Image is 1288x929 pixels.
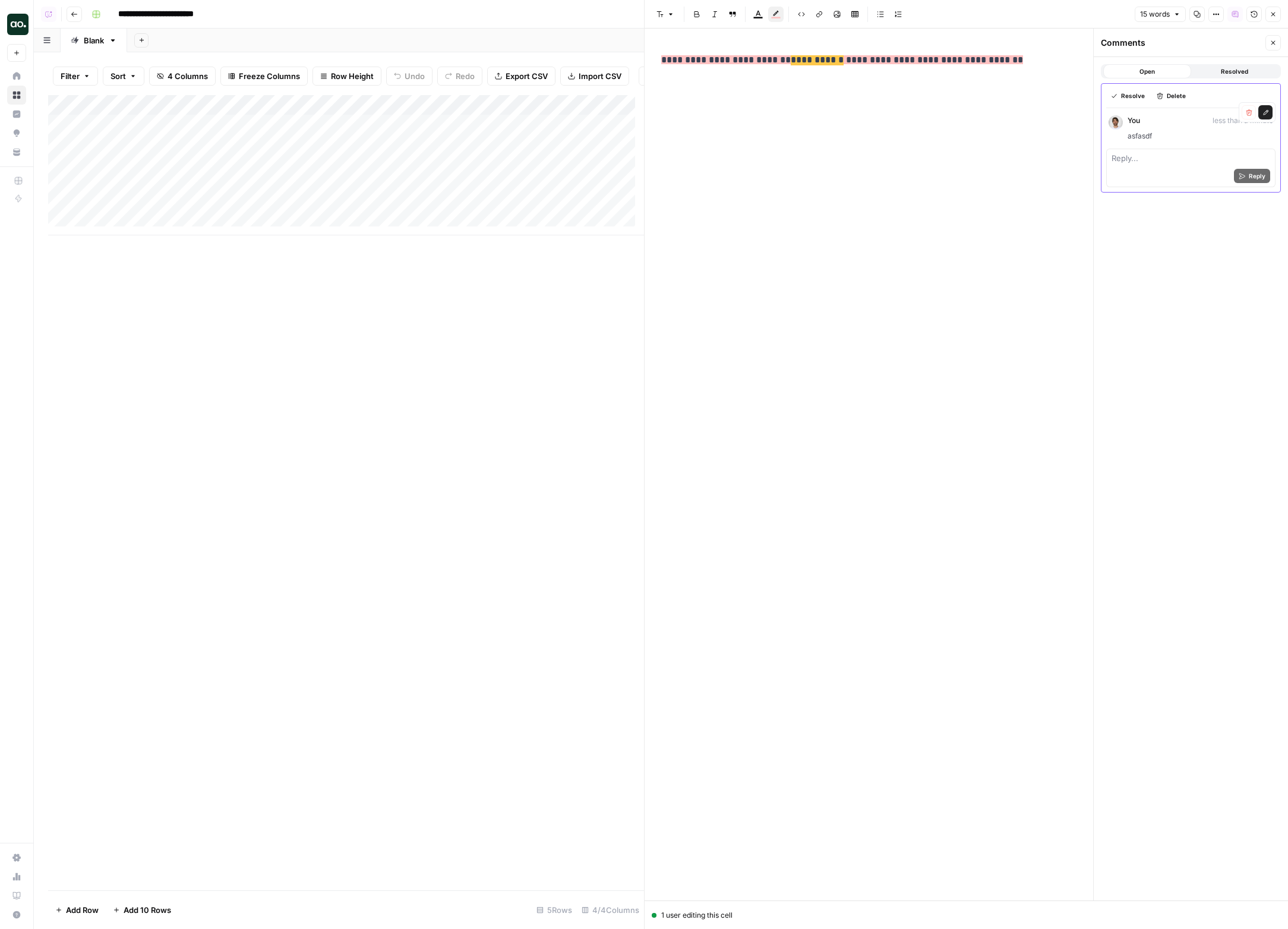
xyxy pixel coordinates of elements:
button: Redo [437,67,482,86]
button: Reply [1234,169,1270,183]
button: Help + Support [7,905,26,924]
span: 4 Columns [168,70,208,82]
a: Settings [7,848,26,867]
button: 4 Columns [149,67,216,86]
span: Resolve [1121,91,1145,100]
button: Add Row [48,900,106,919]
span: Import CSV [579,70,621,82]
button: Resolved [1191,64,1279,78]
a: Learning Hub [7,886,26,905]
span: Freeze Columns [239,70,300,82]
span: 15 words [1140,9,1170,20]
span: Row Height [331,70,374,82]
button: Resolve [1106,89,1150,103]
a: Home [7,67,26,86]
a: Insights [7,105,26,124]
button: Export CSV [487,67,555,86]
button: Workspace: AirOps Builders [7,10,26,39]
a: Your Data [7,143,26,162]
span: asfasdf [1128,131,1273,141]
span: Open [1139,67,1155,76]
div: Blank [84,34,104,46]
span: Resolved [1221,67,1248,76]
span: Sort [111,70,126,82]
button: Add 10 Rows [106,900,178,919]
button: Delete [1152,89,1191,103]
span: Delete [1167,91,1186,100]
div: 5 Rows [532,900,577,919]
div: You [1128,115,1273,126]
a: Usage [7,867,26,886]
span: Redo [456,70,475,82]
button: Import CSV [560,67,629,86]
a: Blank [61,29,127,52]
button: Sort [103,67,144,86]
div: 1 user editing this cell [652,910,1281,921]
span: Filter [61,70,80,82]
span: Export CSV [506,70,548,82]
img: 2sv5sb2nc5y0275bc3hbsgjwhrga [1109,115,1123,130]
div: 4/4 Columns [577,900,644,919]
button: Undo [386,67,433,86]
div: Comments [1101,37,1262,49]
span: Reply [1249,171,1265,181]
span: less than a minute [1213,115,1273,126]
span: Undo [405,70,425,82]
button: Row Height [312,67,381,86]
img: AirOps Builders Logo [7,14,29,35]
a: Opportunities [7,124,26,143]
button: 15 words [1135,7,1186,22]
a: Browse [7,86,26,105]
button: Filter [53,67,98,86]
button: Freeze Columns [220,67,308,86]
span: Add 10 Rows [124,904,171,916]
span: Add Row [66,904,99,916]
